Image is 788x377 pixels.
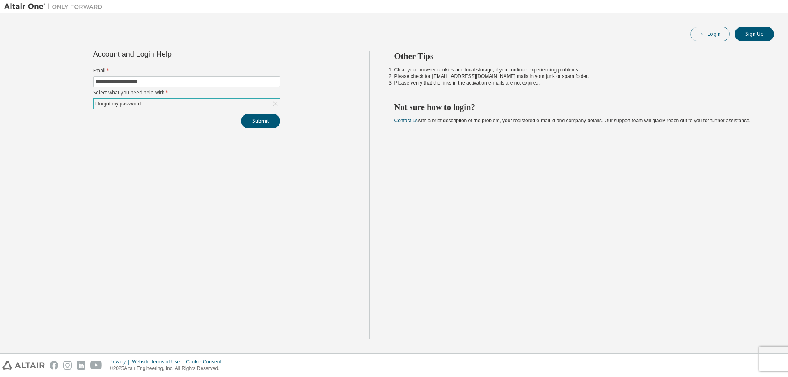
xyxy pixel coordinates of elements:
img: facebook.svg [50,361,58,370]
div: Privacy [110,359,132,365]
img: Altair One [4,2,107,11]
div: Account and Login Help [93,51,243,57]
img: linkedin.svg [77,361,85,370]
img: altair_logo.svg [2,361,45,370]
h2: Other Tips [394,51,760,62]
button: Submit [241,114,280,128]
button: Sign Up [735,27,774,41]
li: Clear your browser cookies and local storage, if you continue experiencing problems. [394,66,760,73]
p: © 2025 Altair Engineering, Inc. All Rights Reserved. [110,365,226,372]
h2: Not sure how to login? [394,102,760,112]
img: instagram.svg [63,361,72,370]
div: Website Terms of Use [132,359,186,365]
div: Cookie Consent [186,359,226,365]
a: Contact us [394,118,418,123]
label: Email [93,67,280,74]
li: Please check for [EMAIL_ADDRESS][DOMAIN_NAME] mails in your junk or spam folder. [394,73,760,80]
div: I forgot my password [94,99,280,109]
label: Select what you need help with [93,89,280,96]
div: I forgot my password [94,99,142,108]
span: with a brief description of the problem, your registered e-mail id and company details. Our suppo... [394,118,751,123]
li: Please verify that the links in the activation e-mails are not expired. [394,80,760,86]
button: Login [690,27,730,41]
img: youtube.svg [90,361,102,370]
